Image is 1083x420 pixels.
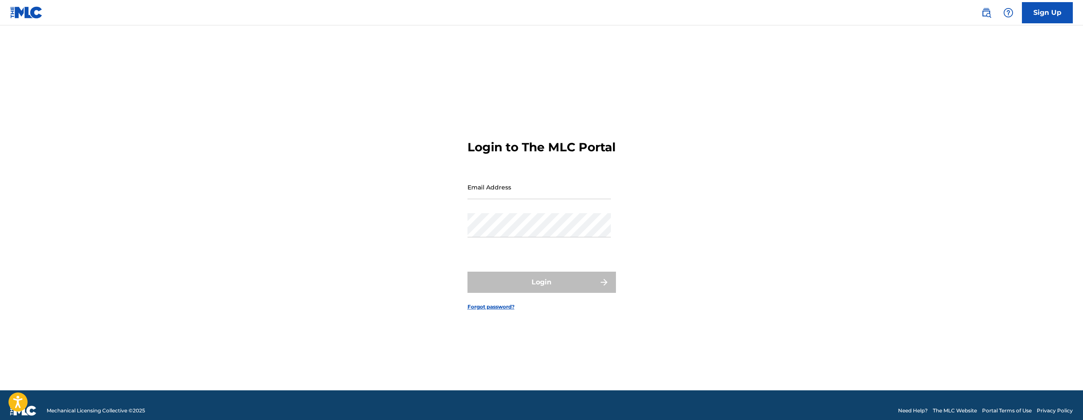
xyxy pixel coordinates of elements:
a: Privacy Policy [1037,407,1073,414]
img: help [1003,8,1013,18]
img: logo [10,406,36,416]
iframe: Chat Widget [1041,379,1083,420]
span: Mechanical Licensing Collective © 2025 [47,407,145,414]
img: search [981,8,991,18]
a: Portal Terms of Use [982,407,1032,414]
a: Public Search [978,4,995,21]
h3: Login to The MLC Portal [467,140,616,155]
a: The MLC Website [933,407,977,414]
div: Help [1000,4,1017,21]
a: Forgot password? [467,303,515,311]
a: Sign Up [1022,2,1073,23]
img: MLC Logo [10,6,43,19]
a: Need Help? [898,407,928,414]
